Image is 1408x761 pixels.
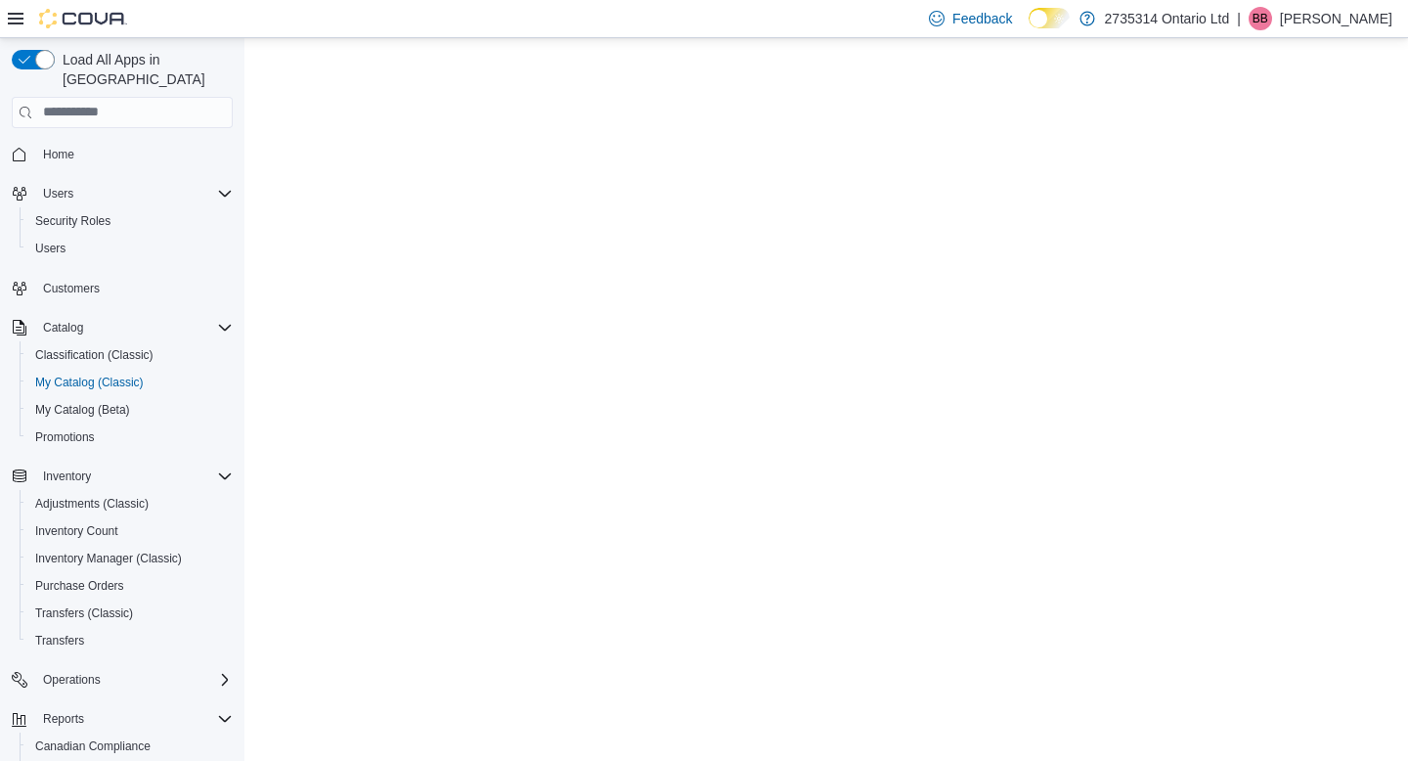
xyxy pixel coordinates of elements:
button: Canadian Compliance [20,733,241,760]
button: My Catalog (Beta) [20,396,241,424]
button: Classification (Classic) [20,341,241,369]
button: Users [35,182,81,205]
span: Security Roles [35,213,110,229]
span: Users [35,241,66,256]
span: Promotions [35,429,95,445]
button: Reports [35,707,92,731]
button: Adjustments (Classic) [20,490,241,517]
a: Canadian Compliance [27,735,158,758]
button: Catalog [4,314,241,341]
span: Catalog [35,316,233,339]
a: Transfers (Classic) [27,602,141,625]
span: Canadian Compliance [27,735,233,758]
button: My Catalog (Classic) [20,369,241,396]
span: Transfers [35,633,84,649]
span: Inventory Count [35,523,118,539]
a: Purchase Orders [27,574,132,598]
a: Promotions [27,425,103,449]
a: Users [27,237,73,260]
input: Dark Mode [1029,8,1070,28]
button: Reports [4,705,241,733]
span: My Catalog (Classic) [27,371,233,394]
a: My Catalog (Beta) [27,398,138,422]
span: Inventory Count [27,519,233,543]
span: Users [35,182,233,205]
span: Reports [35,707,233,731]
p: 2735314 Ontario Ltd [1105,7,1230,30]
span: Canadian Compliance [35,739,151,754]
button: Inventory Manager (Classic) [20,545,241,572]
span: Operations [43,672,101,688]
button: Inventory [4,463,241,490]
span: Users [27,237,233,260]
a: Transfers [27,629,92,652]
button: Customers [4,274,241,302]
span: Adjustments (Classic) [27,492,233,515]
div: Brodie Baker [1249,7,1272,30]
span: Purchase Orders [27,574,233,598]
span: Transfers [27,629,233,652]
a: Inventory Manager (Classic) [27,547,190,570]
span: Inventory [35,465,233,488]
button: Operations [35,668,109,692]
span: Inventory Manager (Classic) [27,547,233,570]
a: Adjustments (Classic) [27,492,156,515]
span: Inventory [43,469,91,484]
button: Transfers [20,627,241,654]
button: Inventory Count [20,517,241,545]
p: | [1237,7,1241,30]
a: My Catalog (Classic) [27,371,152,394]
a: Inventory Count [27,519,126,543]
button: Users [20,235,241,262]
a: Classification (Classic) [27,343,161,367]
span: Adjustments (Classic) [35,496,149,512]
span: Customers [35,276,233,300]
span: Classification (Classic) [35,347,154,363]
span: Feedback [952,9,1012,28]
span: Dark Mode [1029,28,1030,29]
span: Load All Apps in [GEOGRAPHIC_DATA] [55,50,233,89]
span: Transfers (Classic) [35,605,133,621]
button: Inventory [35,465,99,488]
span: Operations [35,668,233,692]
span: Classification (Classic) [27,343,233,367]
button: Promotions [20,424,241,451]
span: My Catalog (Classic) [35,375,144,390]
button: Purchase Orders [20,572,241,600]
button: Home [4,140,241,168]
span: Home [35,142,233,166]
span: BB [1253,7,1268,30]
span: Catalog [43,320,83,336]
button: Operations [4,666,241,694]
a: Home [35,143,82,166]
span: Users [43,186,73,201]
button: Transfers (Classic) [20,600,241,627]
a: Security Roles [27,209,118,233]
span: Security Roles [27,209,233,233]
span: Purchase Orders [35,578,124,594]
span: Transfers (Classic) [27,602,233,625]
p: [PERSON_NAME] [1280,7,1392,30]
span: Promotions [27,425,233,449]
span: Customers [43,281,100,296]
button: Security Roles [20,207,241,235]
span: Home [43,147,74,162]
button: Catalog [35,316,91,339]
span: My Catalog (Beta) [27,398,233,422]
button: Users [4,180,241,207]
span: Reports [43,711,84,727]
span: My Catalog (Beta) [35,402,130,418]
span: Inventory Manager (Classic) [35,551,182,566]
img: Cova [39,9,127,28]
a: Customers [35,277,108,300]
